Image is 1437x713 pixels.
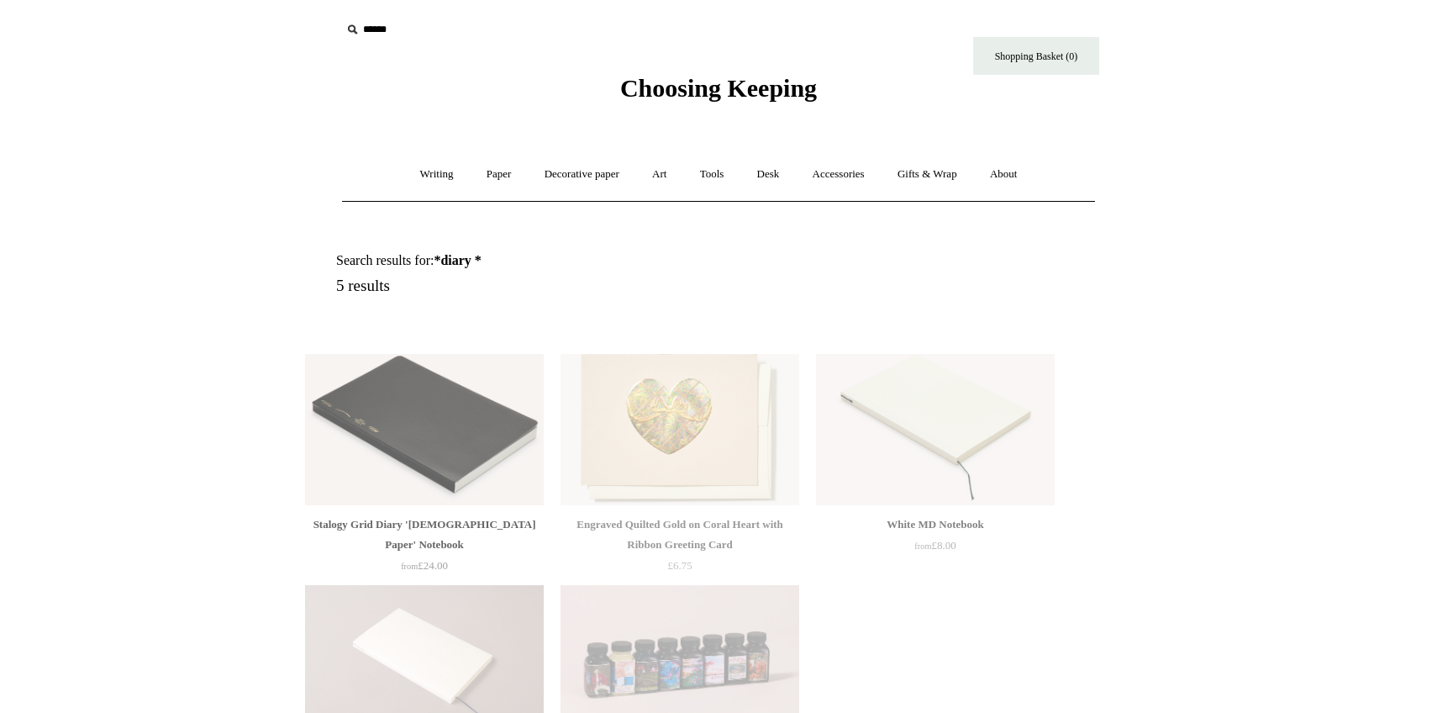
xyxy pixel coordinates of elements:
span: from [914,541,931,551]
h5: 5 results [336,277,738,296]
a: Art [637,152,682,197]
img: Engraved Quilted Gold on Coral Heart with Ribbon Greeting Card [561,354,799,505]
a: Engraved Quilted Gold on Coral Heart with Ribbon Greeting Card £6.75 [561,515,799,584]
a: White MD Notebook from£8.00 [816,515,1055,584]
span: from [401,562,418,571]
a: Tools [685,152,740,197]
span: £8.00 [914,539,955,552]
a: Engraved Quilted Gold on Coral Heart with Ribbon Greeting Card Engraved Quilted Gold on Coral Hea... [561,354,799,505]
a: About [975,152,1033,197]
a: Gifts & Wrap [882,152,972,197]
img: Stalogy Grid Diary 'Bible Paper' Notebook [305,354,544,505]
a: Accessories [797,152,880,197]
div: Engraved Quilted Gold on Coral Heart with Ribbon Greeting Card [565,515,795,555]
div: White MD Notebook [820,515,1050,535]
div: Stalogy Grid Diary '[DEMOGRAPHIC_DATA] Paper' Notebook [309,515,540,555]
a: Stalogy Grid Diary '[DEMOGRAPHIC_DATA] Paper' Notebook from£24.00 [305,515,544,584]
h1: Search results for: [336,252,738,268]
a: White MD Notebook White MD Notebook [816,354,1055,505]
img: White MD Notebook [816,354,1055,505]
a: Decorative paper [529,152,634,197]
a: Paper [471,152,527,197]
a: Writing [405,152,469,197]
span: £24.00 [401,559,448,572]
a: Shopping Basket (0) [973,37,1099,75]
a: Desk [742,152,795,197]
span: £6.75 [667,559,692,572]
a: Stalogy Grid Diary 'Bible Paper' Notebook Stalogy Grid Diary 'Bible Paper' Notebook [305,354,544,505]
a: Choosing Keeping [620,87,817,99]
span: Choosing Keeping [620,74,817,102]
